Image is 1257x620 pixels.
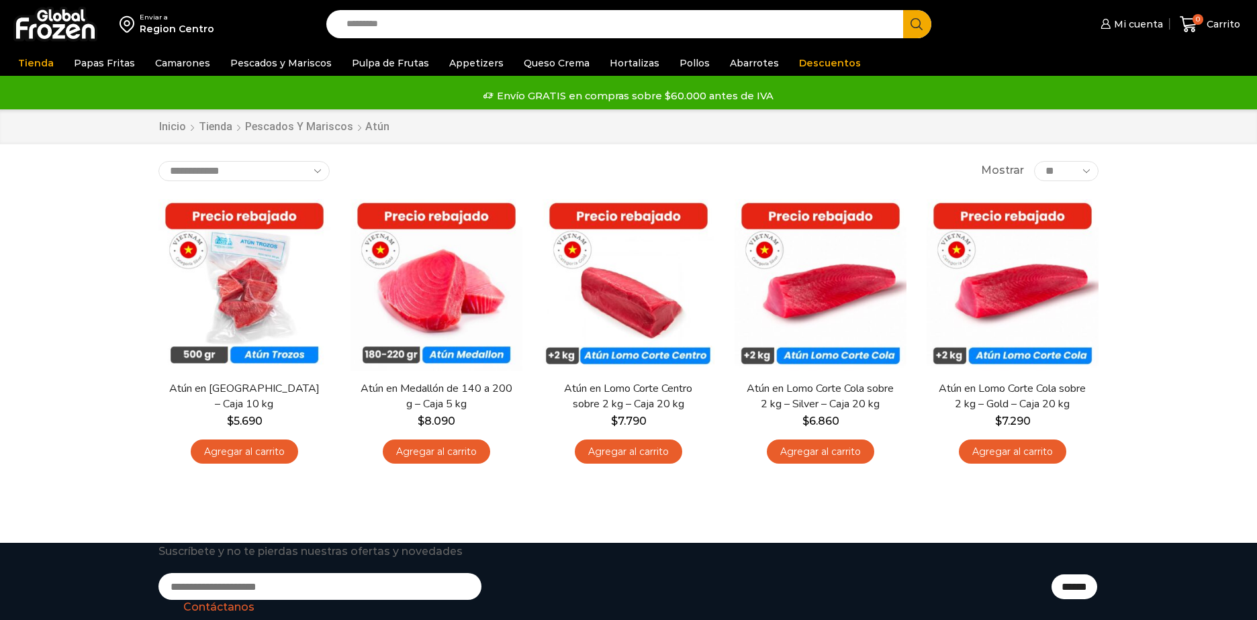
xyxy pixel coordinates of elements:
a: Agregar al carrito: “Atún en Medallón de 140 a 200 g - Caja 5 kg” [383,440,490,464]
nav: Breadcrumb [158,119,389,135]
a: Tienda [11,50,60,76]
a: Pescados y Mariscos [224,50,338,76]
span: $ [802,415,809,427]
a: 0 Carrito [1176,9,1244,40]
a: Agregar al carrito: “Atún en Lomo Corte Cola sobre 2 kg - Silver - Caja 20 kg” [767,440,874,464]
a: Papas Fritas [67,50,142,76]
span: Carrito [1203,17,1240,31]
select: Pedido de la tienda [158,161,330,181]
div: Region Centro [140,22,214,36]
a: Mi cuenta [1097,11,1163,38]
img: address-field-icon.svg [120,13,140,36]
h1: Atún [365,120,389,133]
bdi: 6.860 [802,415,839,427]
a: Pollos [673,50,716,76]
a: Atún en Medallón de 140 a 200 g – Caja 5 kg [359,381,514,412]
span: Mi cuenta [1111,17,1163,31]
a: Descuentos [792,50,868,76]
div: Enviar a [140,13,214,22]
a: Agregar al carrito: “Atún en Lomo Corte Centro sobre 2 kg - Caja 20 kg” [575,440,682,464]
h3: Contáctanos [183,600,254,615]
span: Mostrar [981,163,1024,178]
span: 0 [1193,14,1203,25]
bdi: 7.790 [611,415,647,427]
a: Agregar al carrito: “Atún en Trozos - Caja 10 kg” [191,440,298,464]
span: $ [995,415,1002,427]
span: $ [227,415,234,427]
bdi: 7.290 [995,415,1031,427]
a: Atún en Lomo Corte Cola sobre 2 kg – Silver – Caja 20 kg [743,381,898,412]
a: Pulpa de Frutas [345,50,436,76]
span: $ [418,415,424,427]
a: Hortalizas [603,50,666,76]
a: Agregar al carrito: “Atún en Lomo Corte Cola sobre 2 kg - Gold – Caja 20 kg” [959,440,1066,464]
a: Inicio [158,119,187,135]
button: Search button [903,10,931,38]
bdi: 8.090 [418,415,455,427]
a: Queso Crema [517,50,596,76]
a: Camarones [148,50,217,76]
form: Formulario de contacto [158,573,1099,600]
a: Atún en Lomo Corte Cola sobre 2 kg – Gold – Caja 20 kg [935,381,1090,412]
a: Pescados y Mariscos [244,119,354,135]
a: Atún en [GEOGRAPHIC_DATA] – Caja 10 kg [167,381,322,412]
a: Abarrotes [723,50,786,76]
a: Atún en Lomo Corte Centro sobre 2 kg – Caja 20 kg [551,381,706,412]
span: $ [611,415,618,427]
a: Appetizers [443,50,510,76]
p: Suscríbete y no te pierdas nuestras ofertas y novedades [158,543,1099,560]
a: Tienda [198,119,233,135]
bdi: 5.690 [227,415,263,427]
